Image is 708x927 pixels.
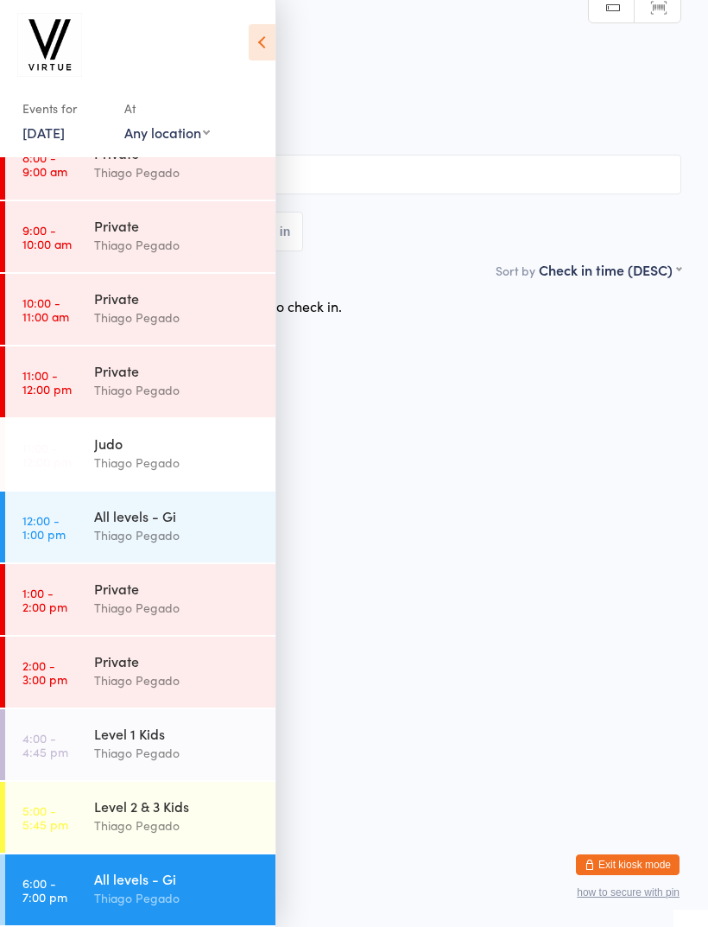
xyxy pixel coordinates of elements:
[5,782,275,853] a: 5:00 -5:45 pmLevel 2 & 3 KidsThiago Pegado
[94,453,261,473] div: Thiago Pegado
[94,670,261,690] div: Thiago Pegado
[22,295,69,323] time: 10:00 - 11:00 am
[94,888,261,908] div: Thiago Pegado
[22,441,72,468] time: 11:00 - 12:00 pm
[94,289,261,308] div: Private
[27,79,654,96] span: Thiago Pegado
[22,123,65,142] a: [DATE]
[496,262,535,279] label: Sort by
[94,434,261,453] div: Judo
[5,129,275,200] a: 8:00 -9:00 amPrivateThiago Pegado
[94,506,261,525] div: All levels - Gi
[576,854,680,875] button: Exit kiosk mode
[22,658,67,686] time: 2:00 - 3:00 pm
[94,380,261,400] div: Thiago Pegado
[124,123,210,142] div: Any location
[22,876,67,904] time: 6:00 - 7:00 pm
[124,94,210,123] div: At
[22,731,68,759] time: 4:00 - 4:45 pm
[5,492,275,562] a: 12:00 -1:00 pmAll levels - GiThiago Pegado
[27,61,654,79] span: [DATE] 6:00pm
[5,419,275,490] a: 11:00 -12:00 pmJudoThiago Pegado
[5,854,275,925] a: 6:00 -7:00 pmAll levels - GiThiago Pegado
[94,361,261,380] div: Private
[27,96,654,113] span: Virtue Brazilian Jiu-Jitsu
[27,155,681,194] input: Search
[5,346,275,417] a: 11:00 -12:00 pmPrivateThiago Pegado
[94,816,261,835] div: Thiago Pegado
[5,274,275,345] a: 10:00 -11:00 amPrivateThiago Pegado
[94,216,261,235] div: Private
[17,13,82,77] img: Virtue Brazilian Jiu-Jitsu
[94,308,261,327] div: Thiago Pegado
[5,637,275,708] a: 2:00 -3:00 pmPrivateThiago Pegado
[22,368,72,396] time: 11:00 - 12:00 pm
[94,579,261,598] div: Private
[94,235,261,255] div: Thiago Pegado
[5,564,275,635] a: 1:00 -2:00 pmPrivateThiago Pegado
[94,162,261,182] div: Thiago Pegado
[94,869,261,888] div: All levels - Gi
[5,201,275,272] a: 9:00 -10:00 amPrivateThiago Pegado
[94,598,261,618] div: Thiago Pegado
[94,525,261,545] div: Thiago Pegado
[577,886,680,898] button: how to secure with pin
[94,651,261,670] div: Private
[539,260,681,279] div: Check in time (DESC)
[94,743,261,763] div: Thiago Pegado
[22,513,66,541] time: 12:00 - 1:00 pm
[5,709,275,780] a: 4:00 -4:45 pmLevel 1 KidsThiago Pegado
[22,803,68,831] time: 5:00 - 5:45 pm
[94,724,261,743] div: Level 1 Kids
[27,113,681,130] span: Brazilian Jiu-Jitsu Adults
[22,94,107,123] div: Events for
[27,24,681,53] h2: All levels - Gi Check-in
[22,223,72,251] time: 9:00 - 10:00 am
[94,797,261,816] div: Level 2 & 3 Kids
[22,150,67,178] time: 8:00 - 9:00 am
[22,586,67,613] time: 1:00 - 2:00 pm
